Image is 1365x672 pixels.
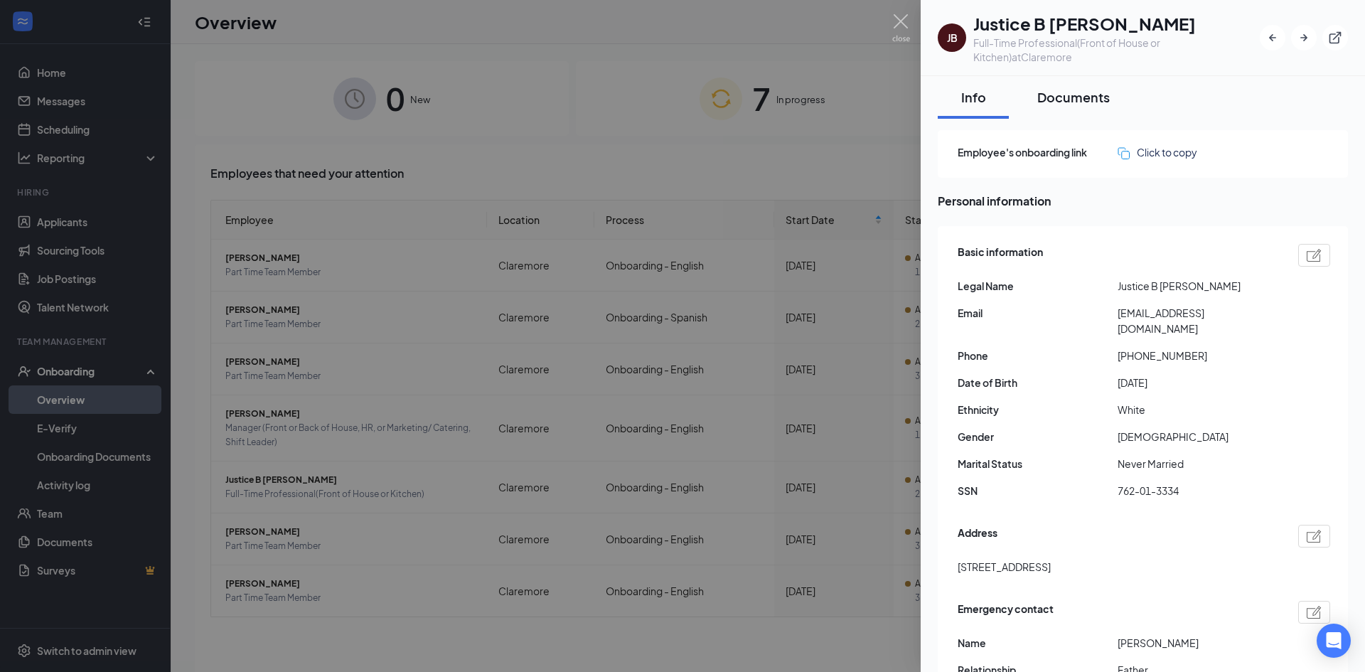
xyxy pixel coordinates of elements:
span: Ethnicity [958,402,1118,417]
span: SSN [958,483,1118,498]
span: Justice B [PERSON_NAME] [1118,278,1278,294]
button: ArrowLeftNew [1260,25,1285,50]
span: Marital Status [958,456,1118,471]
span: 762-01-3334 [1118,483,1278,498]
img: click-to-copy.71757273a98fde459dfc.svg [1118,147,1130,159]
div: Open Intercom Messenger [1317,624,1351,658]
span: Name [958,635,1118,651]
span: [PERSON_NAME] [1118,635,1278,651]
svg: ArrowLeftNew [1265,31,1280,45]
span: Never Married [1118,456,1278,471]
span: [STREET_ADDRESS] [958,559,1051,575]
span: Email [958,305,1118,321]
span: Personal information [938,192,1348,210]
span: Gender [958,429,1118,444]
span: Address [958,525,997,548]
h1: Justice B [PERSON_NAME] [973,11,1260,36]
span: Basic information [958,244,1043,267]
div: Info [952,88,995,106]
span: [EMAIL_ADDRESS][DOMAIN_NAME] [1118,305,1278,336]
span: Employee's onboarding link [958,144,1118,160]
span: White [1118,402,1278,417]
span: [PHONE_NUMBER] [1118,348,1278,363]
span: Legal Name [958,278,1118,294]
span: Date of Birth [958,375,1118,390]
div: JB [947,31,958,45]
button: ArrowRight [1291,25,1317,50]
svg: ArrowRight [1297,31,1311,45]
button: ExternalLink [1322,25,1348,50]
button: Click to copy [1118,144,1197,160]
svg: ExternalLink [1328,31,1342,45]
div: Documents [1037,88,1110,106]
span: Phone [958,348,1118,363]
span: [DEMOGRAPHIC_DATA] [1118,429,1278,444]
span: [DATE] [1118,375,1278,390]
div: Full-Time Professional(Front of House or Kitchen) at Claremore [973,36,1260,64]
span: Emergency contact [958,601,1054,624]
